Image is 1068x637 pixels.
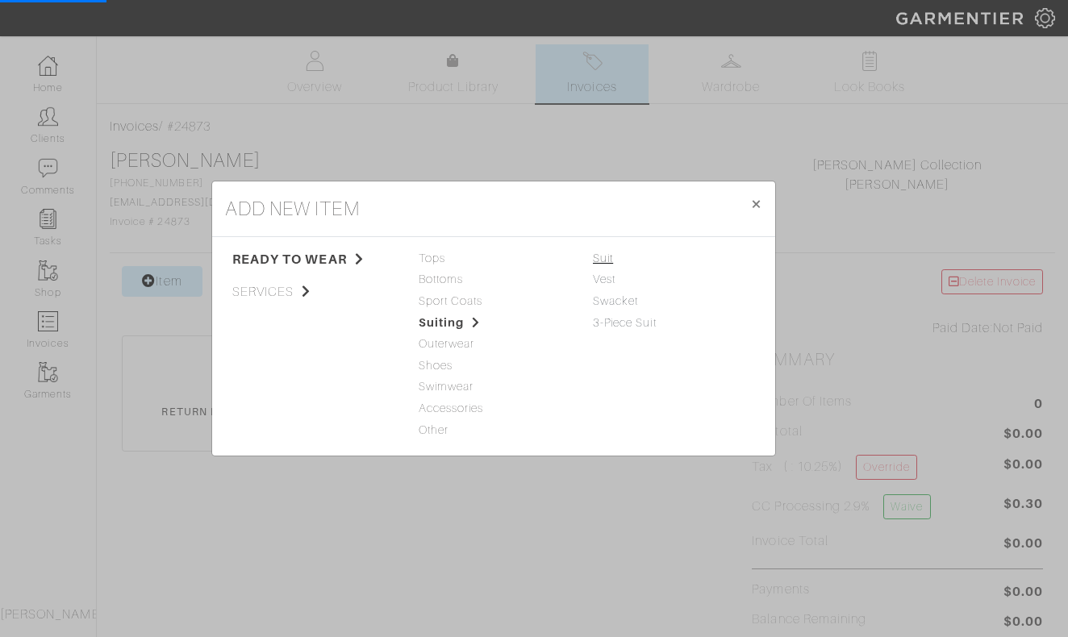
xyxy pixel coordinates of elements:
[232,250,394,269] span: ready to wear
[419,378,569,396] span: Swimwear
[419,422,569,439] span: Other
[593,294,638,307] a: Swacket
[419,250,569,268] span: Tops
[593,316,657,329] a: 3-Piece Suit
[593,273,615,285] a: Vest
[419,357,569,375] span: Shoes
[232,282,394,302] span: services
[419,314,569,332] span: Suiting
[225,194,360,223] h4: add new item
[419,400,569,418] span: Accessories
[419,271,569,289] span: Bottoms
[419,335,569,353] span: Outerwear
[419,293,569,310] span: Sport Coats
[750,193,762,214] span: ×
[593,252,613,264] a: Suit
